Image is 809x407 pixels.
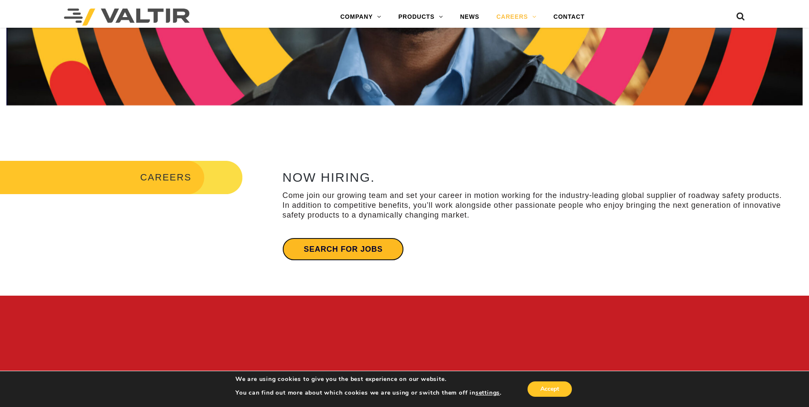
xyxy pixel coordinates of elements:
[282,191,786,221] p: Come join our growing team and set your career in motion working for the industry-leading global ...
[528,381,572,397] button: Accept
[476,389,500,397] button: settings
[235,375,502,383] p: We are using cookies to give you the best experience on our website.
[64,9,190,26] img: Valtir
[452,9,488,26] a: NEWS
[545,9,593,26] a: CONTACT
[282,238,404,261] a: Search for jobs
[332,9,390,26] a: COMPANY
[282,170,786,184] h2: NOW HIRING.
[390,9,452,26] a: PRODUCTS
[488,9,545,26] a: CAREERS
[235,389,502,397] p: You can find out more about which cookies we are using or switch them off in .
